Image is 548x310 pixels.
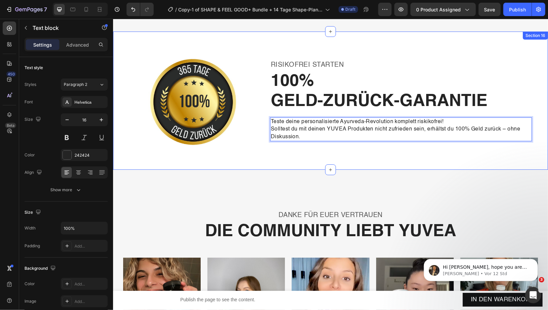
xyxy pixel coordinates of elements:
button: Show more [24,184,108,196]
div: 242424 [74,152,106,158]
div: Undo/Redo [127,3,154,16]
div: Padding [24,243,40,249]
p: Teste deine personalisierte Ayurveda-Revolution komplett riskikofrei! [158,99,418,107]
p: Text block [33,24,90,32]
button: 0 product assigned [410,3,476,16]
span: 3 [539,277,544,282]
p: 7 [44,5,47,13]
div: Image [24,298,36,304]
div: Styles [24,82,36,88]
div: Helvetica [74,99,106,105]
div: Size [24,208,42,217]
h2: Die Community liebt YUVEA [91,202,344,223]
div: Beta [5,123,16,128]
button: Save [479,3,501,16]
span: Copy-1 of SHAPE & FEEL GOOD+ Bundle + 14 Tage Shape-Plan - live [178,6,322,13]
img: Alt Image [29,30,134,134]
div: Add... [74,281,106,287]
button: IN DEN WARENKORB [350,274,430,288]
span: Draft [345,6,355,12]
div: Section 16 [411,14,434,20]
div: Rich Text Editor. Editing area: main [157,99,419,122]
p: Message from George, sent Vor 12 Std [29,26,116,32]
div: Publish [509,6,526,13]
div: Font [24,99,33,105]
div: IN DEN WARENKORB [358,277,421,285]
iframe: Intercom live chat [525,287,541,303]
div: Size [24,115,42,124]
iframe: Design area [113,19,548,310]
p: Solltest du mit deinen YUVEA Produkten nicht zufrieden sein, erhältst du 100% Geld zurück – ohne ... [158,107,418,122]
p: Settings [33,41,52,48]
div: Width [24,225,36,231]
button: Paragraph 2 [61,79,108,91]
h2: 100% Geld-zurück-Garantie [157,52,419,93]
div: Color [24,281,35,287]
div: Align [24,168,43,177]
span: RISIKOFREI STARTEN [158,43,231,50]
span: / [175,6,177,13]
iframe: Intercom notifications Nachricht [414,245,548,292]
span: 0 product assigned [416,6,461,13]
div: Color [24,152,35,158]
div: Text style [24,65,43,71]
span: DANKE FÜR EUER VERTRAUEN [165,193,269,200]
div: Show more [51,187,82,193]
button: Publish [503,3,532,16]
div: Add... [74,243,106,249]
button: 7 [3,3,50,16]
span: Hi [PERSON_NAME], hope you are doing great. I would like to follow up you regarding our last corr... [29,19,116,78]
div: Background [24,264,57,273]
input: Auto [61,222,107,234]
span: Paragraph 2 [64,82,87,88]
div: 450 [6,71,16,77]
div: Add... [74,299,106,305]
p: Advanced [66,41,89,48]
span: Save [484,7,495,12]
